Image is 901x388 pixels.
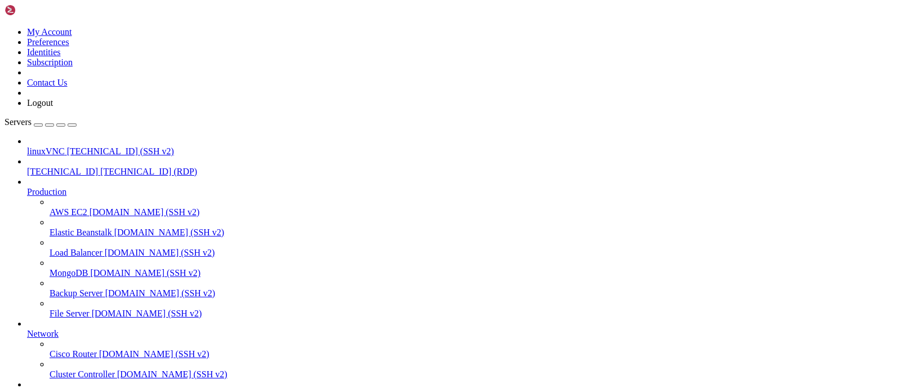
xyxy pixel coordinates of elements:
span: [DOMAIN_NAME] (SSH v2) [92,309,202,318]
span: Cisco Router [50,349,97,359]
span: Production [27,187,66,197]
a: Load Balancer [DOMAIN_NAME] (SSH v2) [50,248,896,258]
span: [TECHNICAL_ID] [27,167,98,176]
span: AWS EC2 [50,207,87,217]
a: File Server [DOMAIN_NAME] (SSH v2) [50,309,896,319]
a: Production [27,187,896,197]
li: Cluster Controller [DOMAIN_NAME] (SSH v2) [50,359,896,380]
img: Shellngn [5,5,69,16]
span: [DOMAIN_NAME] (SSH v2) [105,288,216,298]
li: Cisco Router [DOMAIN_NAME] (SSH v2) [50,339,896,359]
li: File Server [DOMAIN_NAME] (SSH v2) [50,298,896,319]
li: AWS EC2 [DOMAIN_NAME] (SSH v2) [50,197,896,217]
span: Cluster Controller [50,369,115,379]
li: Production [27,177,896,319]
span: Load Balancer [50,248,102,257]
a: Contact Us [27,78,68,87]
a: Backup Server [DOMAIN_NAME] (SSH v2) [50,288,896,298]
span: [DOMAIN_NAME] (SSH v2) [105,248,215,257]
a: Preferences [27,37,69,47]
span: linuxVNC [27,146,65,156]
a: Logout [27,98,53,108]
span: [DOMAIN_NAME] (SSH v2) [117,369,228,379]
a: Network [27,329,896,339]
a: Cluster Controller [DOMAIN_NAME] (SSH v2) [50,369,896,380]
span: File Server [50,309,90,318]
span: [TECHNICAL_ID] (SSH v2) [67,146,174,156]
span: Backup Server [50,288,103,298]
li: [TECHNICAL_ID] [TECHNICAL_ID] (RDP) [27,157,896,177]
li: Load Balancer [DOMAIN_NAME] (SSH v2) [50,238,896,258]
a: Cisco Router [DOMAIN_NAME] (SSH v2) [50,349,896,359]
li: Elastic Beanstalk [DOMAIN_NAME] (SSH v2) [50,217,896,238]
a: [TECHNICAL_ID] [TECHNICAL_ID] (RDP) [27,167,896,177]
li: MongoDB [DOMAIN_NAME] (SSH v2) [50,258,896,278]
a: Elastic Beanstalk [DOMAIN_NAME] (SSH v2) [50,228,896,238]
li: Backup Server [DOMAIN_NAME] (SSH v2) [50,278,896,298]
span: Network [27,329,59,338]
a: Identities [27,47,61,57]
a: linuxVNC [TECHNICAL_ID] (SSH v2) [27,146,896,157]
span: [TECHNICAL_ID] (RDP) [100,167,197,176]
span: [DOMAIN_NAME] (SSH v2) [90,268,200,278]
li: Network [27,319,896,380]
a: Subscription [27,57,73,67]
span: [DOMAIN_NAME] (SSH v2) [99,349,209,359]
a: Servers [5,117,77,127]
span: MongoDB [50,268,88,278]
a: AWS EC2 [DOMAIN_NAME] (SSH v2) [50,207,896,217]
a: MongoDB [DOMAIN_NAME] (SSH v2) [50,268,896,278]
span: Elastic Beanstalk [50,228,112,237]
li: linuxVNC [TECHNICAL_ID] (SSH v2) [27,136,896,157]
span: Servers [5,117,32,127]
span: [DOMAIN_NAME] (SSH v2) [90,207,200,217]
span: [DOMAIN_NAME] (SSH v2) [114,228,225,237]
a: My Account [27,27,72,37]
